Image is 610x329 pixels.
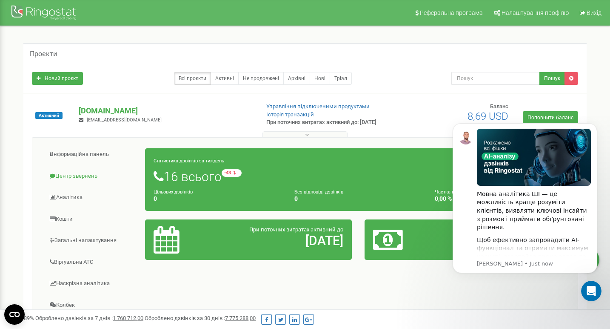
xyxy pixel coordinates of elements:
a: Не продовжені [238,72,284,85]
a: Віртуальна АТС [39,252,145,273]
span: Оброблено дзвінків за 7 днів : [35,315,143,321]
iframe: Intercom live chat [581,281,601,301]
p: [DOMAIN_NAME] [79,105,252,116]
a: Колбек [39,295,145,316]
h5: Проєкти [30,50,57,58]
a: Історія транзакцій [266,111,314,118]
a: Інформаційна панель [39,144,145,165]
span: Налаштування профілю [502,9,569,16]
a: Загальні налаштування [39,230,145,251]
u: 1 760 712,00 [113,315,143,321]
a: Центр звернень [39,166,145,187]
a: Кошти [39,209,145,230]
small: Статистика дзвінків за тиждень [154,158,224,164]
small: Частка пропущених дзвінків [435,189,497,195]
button: Open CMP widget [4,304,25,325]
iframe: Intercom notifications message [440,110,610,306]
h4: 0,00 % [435,196,563,202]
a: Всі проєкти [174,72,211,85]
span: Вихід [587,9,601,16]
small: -43 [222,169,242,177]
span: Реферальна програма [420,9,483,16]
small: Без відповіді дзвінків [294,189,343,195]
a: Аналiтика [39,187,145,208]
h2: [DATE] [221,234,343,248]
small: Цільових дзвінків [154,189,193,195]
h1: 16 всього [154,169,563,184]
span: Баланс [490,103,508,110]
a: Активні [211,72,239,85]
input: Пошук [451,72,540,85]
span: [EMAIL_ADDRESS][DOMAIN_NAME] [87,117,162,123]
p: При поточних витратах активний до: [DATE] [266,118,393,127]
a: Управління підключеними продуктами [266,103,370,110]
a: Тріал [330,72,352,85]
a: Новий проєкт [32,72,83,85]
a: Нові [310,72,330,85]
h4: 0 [294,196,422,202]
h4: 0 [154,196,282,202]
u: 7 775 288,00 [225,315,256,321]
span: При поточних витратах активний до [249,226,343,233]
a: Архівні [283,72,310,85]
button: Пошук [539,72,565,85]
a: Наскрізна аналітика [39,273,145,294]
span: Активний [35,112,63,119]
span: Оброблено дзвінків за 30 днів : [145,315,256,321]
